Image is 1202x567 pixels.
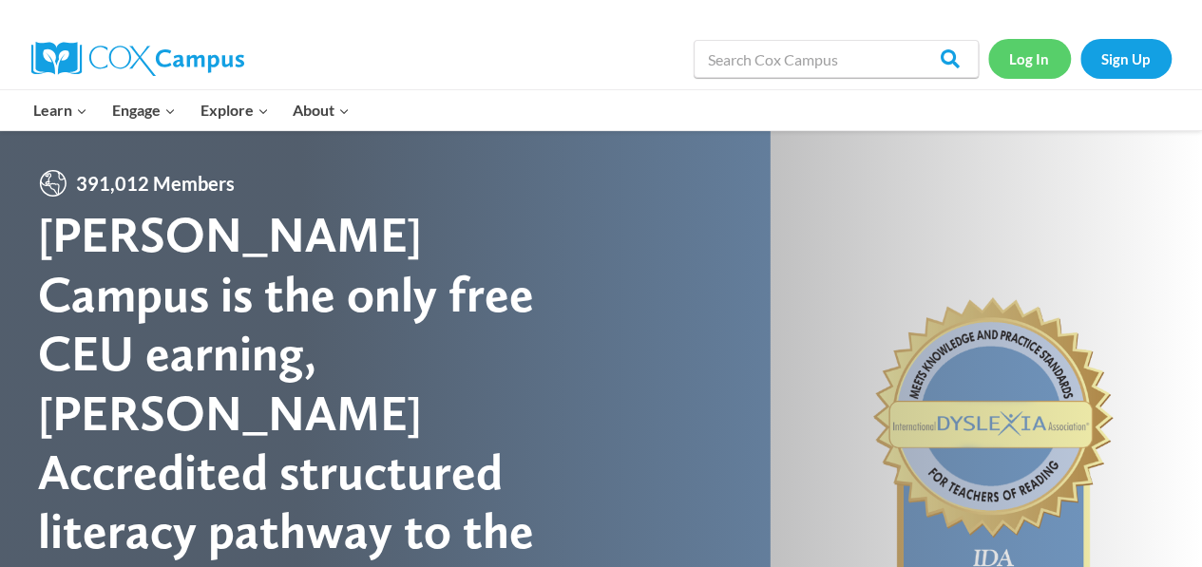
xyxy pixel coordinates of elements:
span: 391,012 Members [68,168,242,198]
input: Search Cox Campus [694,40,979,78]
nav: Secondary Navigation [988,39,1172,78]
img: Cox Campus [31,42,244,76]
nav: Primary Navigation [22,90,362,130]
button: Child menu of Explore [188,90,281,130]
button: Child menu of Engage [100,90,188,130]
button: Child menu of About [280,90,362,130]
a: Sign Up [1080,39,1172,78]
a: Log In [988,39,1071,78]
button: Child menu of Learn [22,90,101,130]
